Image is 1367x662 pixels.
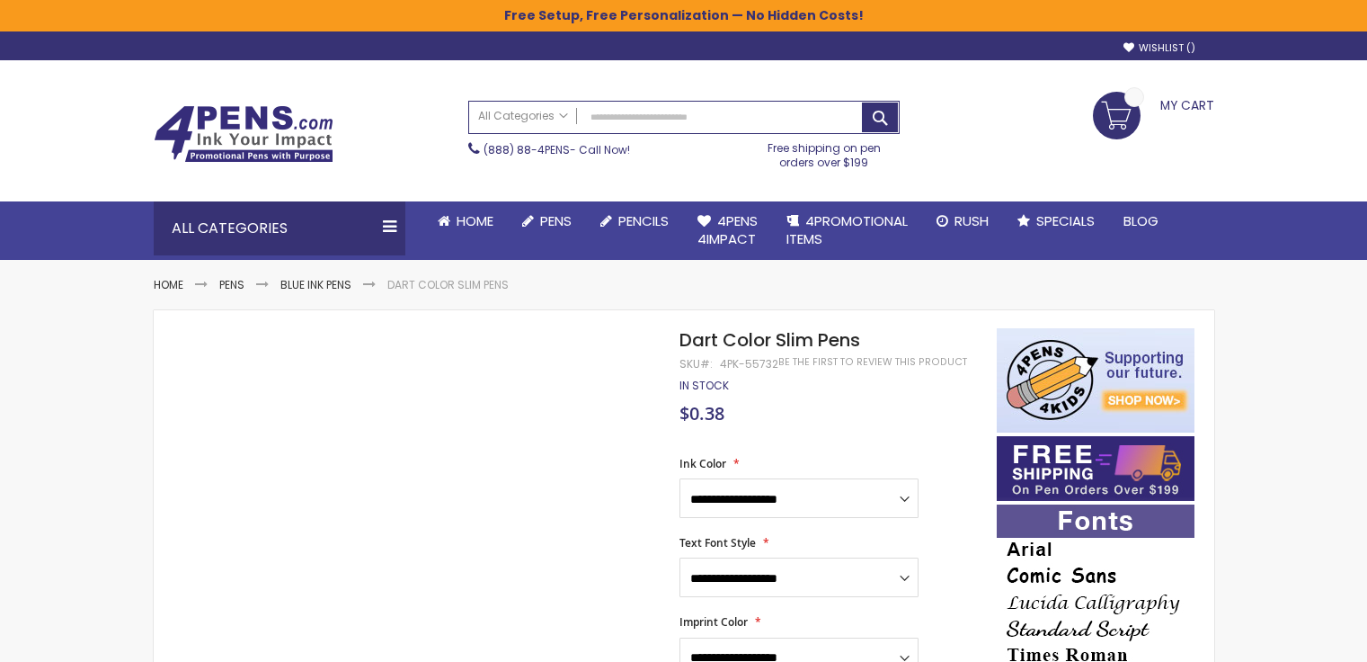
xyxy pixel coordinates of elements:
span: In stock [679,378,729,393]
li: Dart Color Slim Pens [387,278,509,292]
a: Blue ink Pens [280,277,351,292]
span: Pencils [618,211,669,230]
a: Home [154,277,183,292]
span: Text Font Style [679,535,756,550]
a: Pencils [586,201,683,241]
div: All Categories [154,201,405,255]
span: 4Pens 4impact [697,211,758,248]
a: 4Pens4impact [683,201,772,260]
span: All Categories [478,109,568,123]
img: 4Pens Custom Pens and Promotional Products [154,105,333,163]
span: Ink Color [679,456,726,471]
a: (888) 88-4PENS [484,142,570,157]
span: Dart Color Slim Pens [679,327,860,353]
span: Imprint Color [679,614,748,630]
a: Pens [508,201,586,241]
a: All Categories [469,102,577,131]
a: Pens [219,277,244,292]
img: Free shipping on orders over $199 [997,436,1194,501]
span: Home [457,211,493,230]
div: 4pk-55732 [720,357,778,371]
a: Be the first to review this product [778,355,967,369]
a: 4PROMOTIONALITEMS [772,201,922,260]
a: Wishlist [1123,41,1195,55]
span: Blog [1123,211,1158,230]
div: Free shipping on pen orders over $199 [749,134,900,170]
a: Rush [922,201,1003,241]
strong: SKU [679,356,713,371]
span: Specials [1036,211,1095,230]
a: Home [423,201,508,241]
span: Pens [540,211,572,230]
span: Rush [954,211,989,230]
img: 4pens 4 kids [997,328,1194,433]
a: Blog [1109,201,1173,241]
span: - Call Now! [484,142,630,157]
span: $0.38 [679,401,724,425]
span: 4PROMOTIONAL ITEMS [786,211,908,248]
div: Availability [679,379,729,393]
a: Specials [1003,201,1109,241]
